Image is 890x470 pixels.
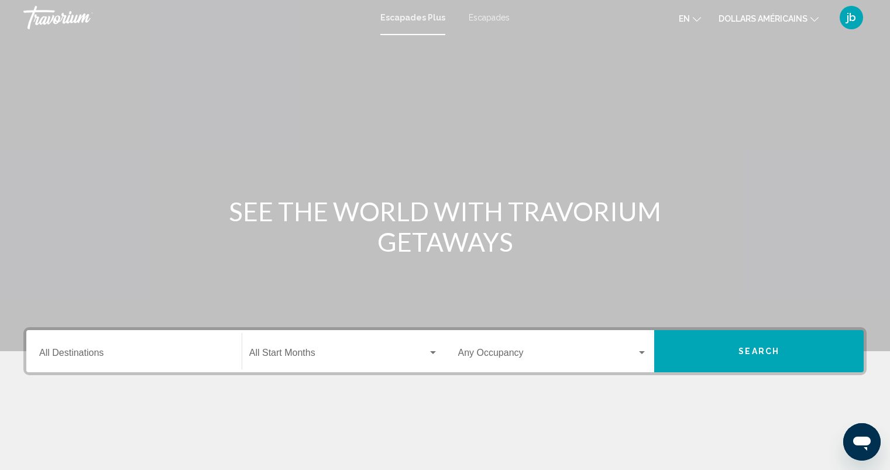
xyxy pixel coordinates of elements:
[836,5,867,30] button: Menu utilisateur
[226,196,665,257] h1: SEE THE WORLD WITH TRAVORIUM GETAWAYS
[380,13,445,22] a: Escapades Plus
[679,10,701,27] button: Changer de langue
[847,11,856,23] font: jb
[654,330,864,372] button: Search
[719,10,819,27] button: Changer de devise
[679,14,690,23] font: en
[469,13,510,22] a: Escapades
[719,14,807,23] font: dollars américains
[23,6,369,29] a: Travorium
[843,423,881,461] iframe: Bouton de lancement de la fenêtre de messagerie
[738,347,779,356] span: Search
[26,330,864,372] div: Widget de recherche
